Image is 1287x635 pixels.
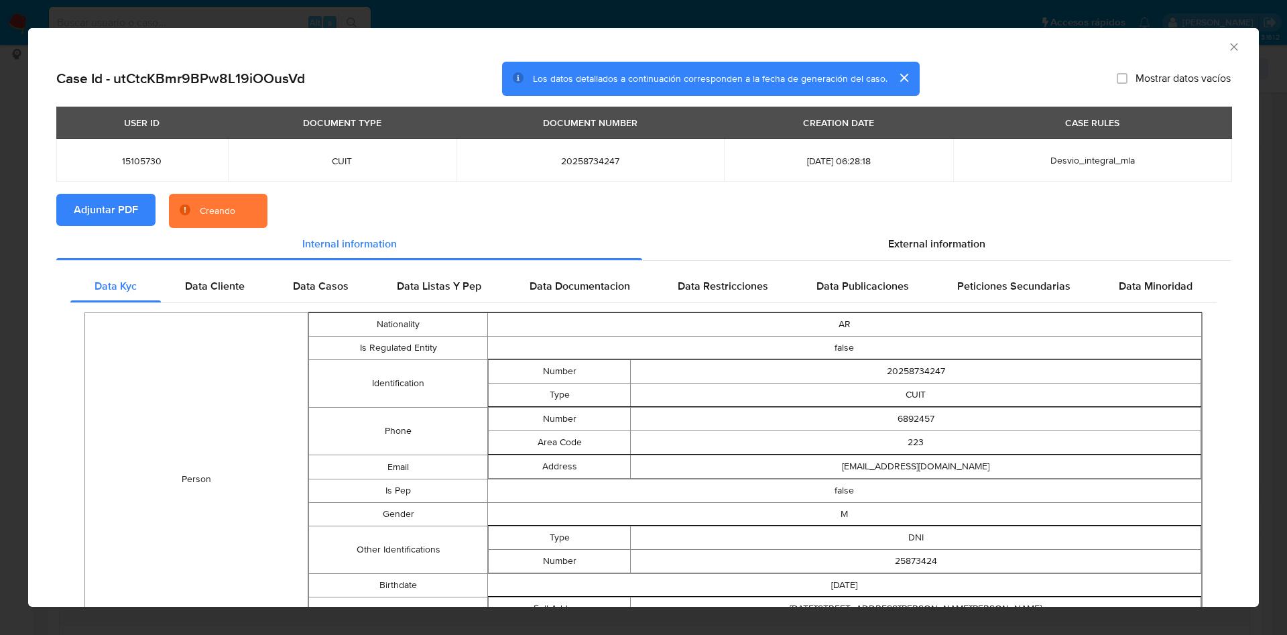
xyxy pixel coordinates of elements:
td: Other Identifications [309,526,487,574]
td: Phone [309,408,487,455]
span: Desvio_integral_mla [1050,154,1135,167]
span: Los datos detallados a continuación corresponden a la fecha de generación del caso. [533,72,887,85]
div: USER ID [116,111,168,134]
td: Is Regulated Entity [309,337,487,360]
span: 20258734247 [473,155,708,167]
div: Detailed internal info [70,270,1217,302]
td: Gender [309,503,487,526]
td: 6892457 [631,408,1201,431]
td: 25873424 [631,550,1201,573]
td: CUIT [631,384,1201,407]
span: External information [888,236,985,251]
div: Creando [200,205,235,218]
td: Address [488,455,631,479]
td: Area Code [488,431,631,455]
td: Email [309,455,487,479]
button: Adjuntar PDF [56,194,156,226]
h2: Case Id - utCtcKBmr9BPw8L19iOOusVd [56,70,305,87]
span: Internal information [302,236,397,251]
td: false [487,479,1201,503]
span: CUIT [244,155,441,167]
td: Identification [309,360,487,408]
span: Data Listas Y Pep [397,278,481,294]
span: Adjuntar PDF [74,195,138,225]
td: [DATE][STREET_ADDRESS][PERSON_NAME][PERSON_NAME] [631,597,1201,621]
td: 20258734247 [631,360,1201,384]
td: Full Address [488,597,631,621]
td: false [487,337,1201,360]
td: Type [488,526,631,550]
span: [DATE] 06:28:18 [740,155,937,167]
span: Data Minoridad [1119,278,1192,294]
span: Peticiones Secundarias [957,278,1070,294]
span: Mostrar datos vacíos [1136,72,1231,85]
td: DNI [631,526,1201,550]
button: Cerrar ventana [1227,40,1239,52]
td: M [487,503,1201,526]
div: CASE RULES [1057,111,1127,134]
span: Data Kyc [95,278,137,294]
td: [DATE] [487,574,1201,597]
button: cerrar [887,62,920,94]
span: Data Restricciones [678,278,768,294]
input: Mostrar datos vacíos [1117,73,1127,84]
div: closure-recommendation-modal [28,28,1259,607]
td: Is Pep [309,479,487,503]
td: AR [487,313,1201,337]
span: Data Publicaciones [816,278,909,294]
span: Data Cliente [185,278,245,294]
td: Number [488,408,631,431]
td: [EMAIL_ADDRESS][DOMAIN_NAME] [631,455,1201,479]
span: 15105730 [72,155,212,167]
td: Nationality [309,313,487,337]
div: DOCUMENT NUMBER [535,111,646,134]
div: DOCUMENT TYPE [295,111,389,134]
td: Number [488,550,631,573]
td: Type [488,384,631,407]
td: Birthdate [309,574,487,597]
td: 223 [631,431,1201,455]
div: Detailed info [56,228,1231,260]
span: Data Documentacion [530,278,630,294]
div: CREATION DATE [795,111,882,134]
td: Number [488,360,631,384]
span: Data Casos [293,278,349,294]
